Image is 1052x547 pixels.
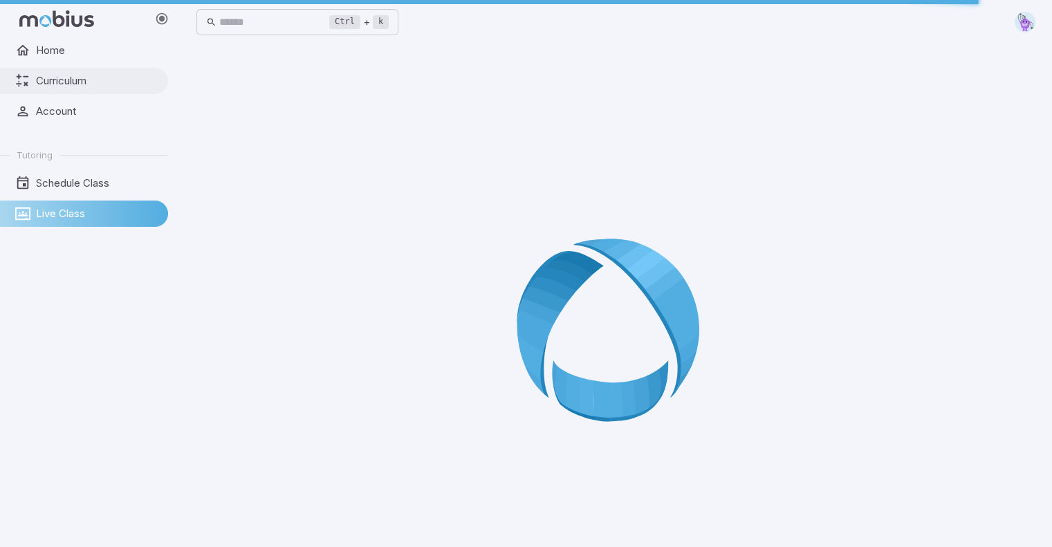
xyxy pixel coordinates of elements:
[36,176,158,191] span: Schedule Class
[329,14,389,30] div: +
[17,149,53,161] span: Tutoring
[36,43,158,58] span: Home
[373,15,389,29] kbd: k
[329,15,360,29] kbd: Ctrl
[36,104,158,119] span: Account
[36,73,158,89] span: Curriculum
[36,206,158,221] span: Live Class
[1015,12,1035,33] img: pentagon.svg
